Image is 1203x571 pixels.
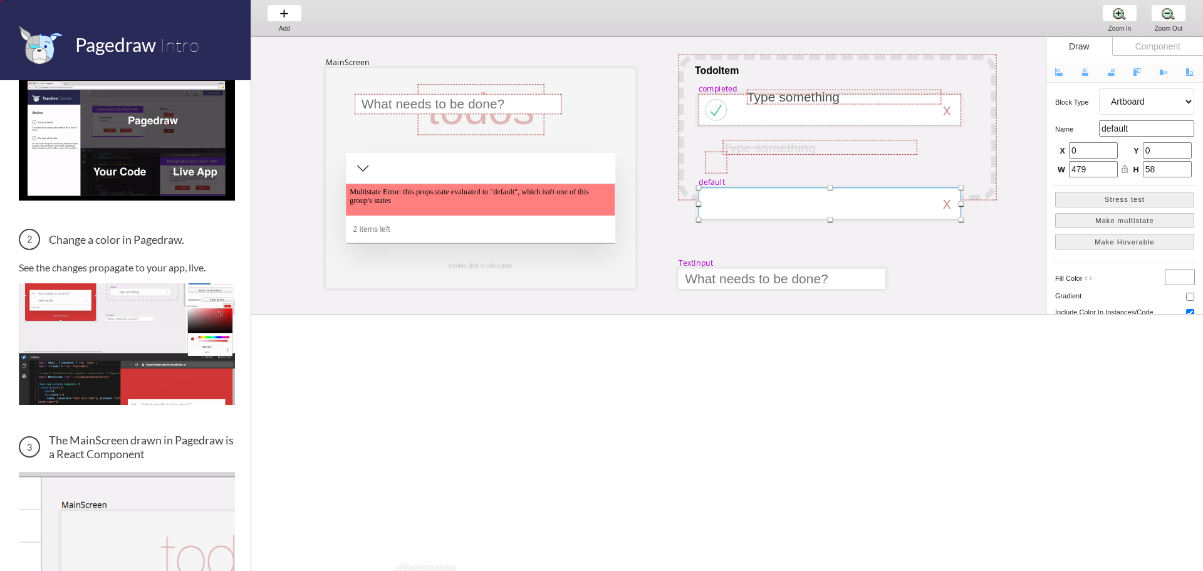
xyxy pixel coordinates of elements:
[1055,234,1194,249] button: Make Hoverable
[943,100,951,119] div: x
[1186,309,1194,317] input: include color in instances/code
[19,261,235,273] p: See the changes propagate to your app, live.
[1046,37,1112,56] div: Draw
[1145,25,1192,32] div: Zoom Out
[160,33,199,56] span: Intro
[19,283,235,405] img: Change a color in Pagedraw
[1162,7,1175,20] img: zoom-minus.png
[19,229,235,250] h3: Change a color in Pagedraw.
[1055,308,1157,316] h5: include color in instances/code
[1132,146,1139,157] span: Y
[679,258,714,268] div: TextInput
[1099,120,1194,137] input: default
[1058,146,1065,157] span: X
[1055,192,1194,207] button: Stress test
[699,83,737,93] div: completed
[1113,7,1126,20] img: zoom-plus.png
[1055,125,1099,133] h5: name
[1096,25,1143,32] div: Zoom In
[19,433,235,461] h3: The MainScreen drawn in Pagedraw is a React Component
[1120,165,1129,174] i: lock_open
[1058,165,1065,176] span: W
[1055,292,1099,300] h5: gradient
[1084,274,1093,283] i: code
[19,25,63,65] img: favicon.png
[699,177,725,187] div: default
[1112,37,1203,56] div: Component
[326,57,370,68] div: MainScreen
[1055,98,1099,106] h5: Block type
[1186,293,1194,301] input: gradient
[261,25,308,32] div: Add
[943,194,951,213] div: x
[75,33,156,56] span: Pagedraw
[1055,213,1194,229] button: Make multistate
[1132,165,1139,176] span: H
[19,78,235,200] img: 3 screens
[278,7,291,20] img: baseline-add-24px.svg
[1055,275,1082,282] span: fill color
